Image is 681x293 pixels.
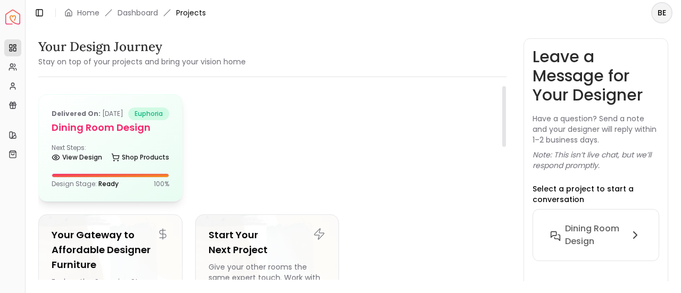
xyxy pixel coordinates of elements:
[533,183,659,205] p: Select a project to start a conversation
[98,179,119,188] span: Ready
[5,10,20,24] img: Spacejoy Logo
[118,7,158,18] a: Dashboard
[533,149,659,171] p: Note: This isn’t live chat, but we’ll respond promptly.
[651,2,672,23] button: BE
[5,10,20,24] a: Spacejoy
[64,7,206,18] nav: breadcrumb
[533,113,659,145] p: Have a question? Send a note and your designer will reply within 1–2 business days.
[542,218,650,252] button: Dining Room Design
[38,38,246,55] h3: Your Design Journey
[209,228,326,257] h5: Start Your Next Project
[111,150,169,165] a: Shop Products
[128,107,169,120] span: euphoria
[154,180,169,188] p: 100 %
[533,47,659,105] h3: Leave a Message for Your Designer
[52,109,101,118] b: Delivered on:
[38,56,246,67] small: Stay on top of your projects and bring your vision home
[565,222,625,248] h6: Dining Room Design
[52,150,102,165] a: View Design
[52,120,169,135] h5: Dining Room Design
[77,7,99,18] a: Home
[52,107,123,120] p: [DATE]
[652,3,671,22] span: BE
[52,144,169,165] div: Next Steps:
[52,180,119,188] p: Design Stage:
[52,228,169,272] h5: Your Gateway to Affordable Designer Furniture
[176,7,206,18] span: Projects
